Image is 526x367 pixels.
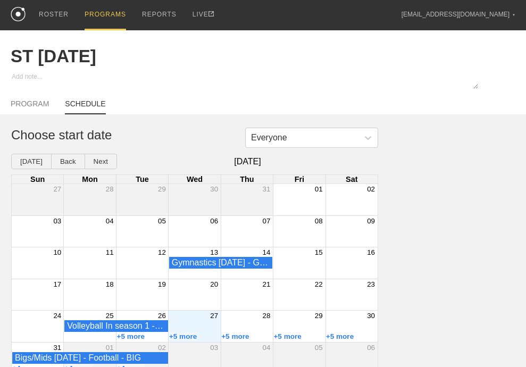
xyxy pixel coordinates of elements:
div: Gymnastics Wednesday - Gymnastics - Gymnasts [172,258,270,268]
button: 28 [263,312,271,320]
button: 16 [367,248,375,256]
button: 13 [210,248,218,256]
button: 02 [367,185,375,193]
a: PROGRAM [11,99,49,113]
button: 15 [315,248,323,256]
button: +5 more [221,332,249,340]
button: 18 [106,280,114,288]
button: 29 [315,312,323,320]
button: 20 [210,280,218,288]
button: 07 [263,217,271,225]
button: 19 [158,280,166,288]
button: 12 [158,248,166,256]
button: [DATE] [11,154,52,169]
button: 26 [158,312,166,320]
span: [DATE] [117,157,378,166]
button: 21 [263,280,271,288]
div: Volleyball In season 1 - Volleyball - Players [67,321,165,331]
span: Mon [82,175,98,183]
button: 27 [210,312,218,320]
img: logo [11,7,26,21]
button: Back [51,154,85,169]
iframe: Chat Widget [473,316,526,367]
button: 09 [367,217,375,225]
button: 28 [106,185,114,193]
button: 30 [210,185,218,193]
button: 30 [367,312,375,320]
button: 22 [315,280,323,288]
button: 27 [53,185,61,193]
span: Sat [346,175,357,183]
span: Fri [295,175,304,183]
button: 03 [53,217,61,225]
button: +5 more [326,332,354,340]
button: 01 [315,185,323,193]
button: 05 [315,344,323,352]
button: 23 [367,280,375,288]
span: Sun [30,175,45,183]
button: 31 [53,344,61,352]
button: +5 more [117,332,145,340]
button: 29 [158,185,166,193]
button: 10 [53,248,61,256]
button: 06 [367,344,375,352]
button: 24 [53,312,61,320]
button: 25 [106,312,114,320]
button: +5 more [169,332,197,340]
button: 08 [315,217,323,225]
div: Bigs/Mids Tuesday - Football - BIG [15,353,165,363]
button: 05 [158,217,166,225]
button: 06 [210,217,218,225]
button: 14 [263,248,271,256]
a: SCHEDULE [65,99,105,114]
button: 02 [158,344,166,352]
button: Next [85,154,117,169]
button: 31 [263,185,271,193]
button: 03 [210,344,218,352]
button: 01 [106,344,114,352]
div: ▼ [512,12,515,18]
button: 04 [106,217,114,225]
button: 11 [106,248,114,256]
span: Thu [240,175,254,183]
h1: Choose start date [11,128,367,143]
span: Tue [136,175,149,183]
button: 04 [263,344,271,352]
button: +5 more [273,332,302,340]
button: 17 [53,280,61,288]
div: Everyone [251,133,287,143]
span: Wed [187,175,203,183]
